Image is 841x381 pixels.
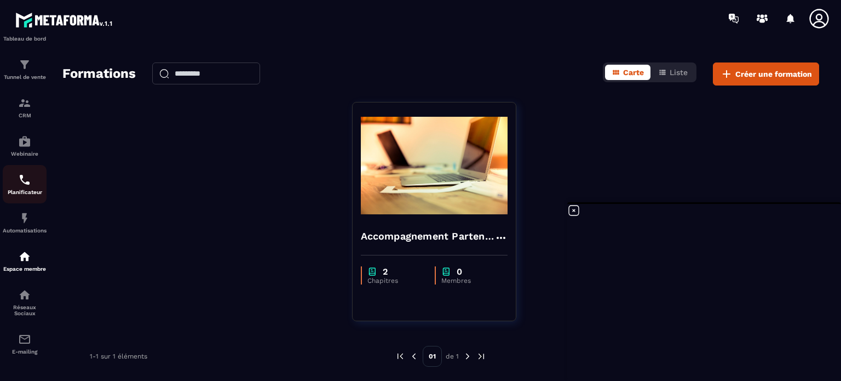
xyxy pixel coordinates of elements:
[367,266,377,277] img: chapter
[409,351,419,361] img: prev
[713,62,819,86] button: Créer une formation
[3,242,47,280] a: automationsautomationsEspace membre
[3,50,47,88] a: formationformationTunnel de vente
[18,135,31,148] img: automations
[3,112,47,118] p: CRM
[361,111,508,220] img: formation-background
[3,280,47,325] a: social-networksocial-networkRéseaux Sociaux
[3,165,47,203] a: schedulerschedulerPlanificateur
[3,36,47,42] p: Tableau de bord
[3,203,47,242] a: automationsautomationsAutomatisations
[441,277,497,285] p: Membres
[18,96,31,110] img: formation
[352,102,530,335] a: formation-backgroundAccompagnement Partenaires-Associéschapter2Chapitreschapter0Membres
[18,288,31,302] img: social-network
[623,68,644,77] span: Carte
[18,173,31,186] img: scheduler
[395,351,405,361] img: prev
[441,266,451,277] img: chapter
[361,229,494,244] h4: Accompagnement Partenaires-Associés
[15,10,114,30] img: logo
[18,250,31,263] img: automations
[3,74,47,80] p: Tunnel de vente
[735,69,812,79] span: Créer une formation
[3,349,47,355] p: E-mailing
[18,58,31,71] img: formation
[605,65,650,80] button: Carte
[90,352,147,360] p: 1-1 sur 1 éléments
[383,266,388,277] p: 2
[3,266,47,272] p: Espace membre
[3,304,47,316] p: Réseaux Sociaux
[18,333,31,346] img: email
[3,325,47,363] a: emailemailE-mailing
[3,88,47,127] a: formationformationCRM
[652,65,694,80] button: Liste
[3,228,47,234] p: Automatisations
[457,266,462,277] p: 0
[62,62,136,86] h2: Formations
[476,351,486,361] img: next
[423,346,442,367] p: 01
[463,351,473,361] img: next
[18,212,31,225] img: automations
[670,68,688,77] span: Liste
[367,277,424,285] p: Chapitres
[446,352,459,361] p: de 1
[3,189,47,195] p: Planificateur
[3,151,47,157] p: Webinaire
[3,127,47,165] a: automationsautomationsWebinaire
